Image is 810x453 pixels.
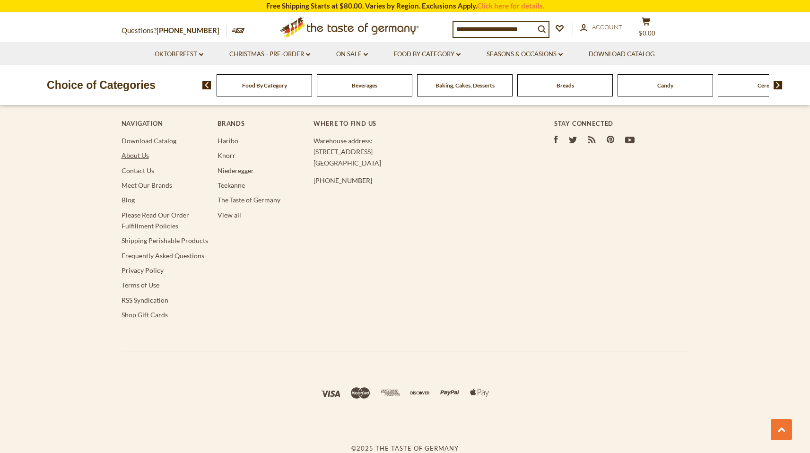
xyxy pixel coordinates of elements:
[314,135,516,168] p: Warehouse address: [STREET_ADDRESS] [GEOGRAPHIC_DATA]
[314,120,516,127] h4: Where to find us
[218,181,245,189] a: Teekanne
[218,196,280,204] a: The Taste of Germany
[122,311,168,319] a: Shop Gift Cards
[218,120,304,127] h4: Brands
[758,82,774,89] a: Cereal
[554,120,689,127] h4: Stay Connected
[122,196,135,204] a: Blog
[218,166,254,174] a: Niederegger
[580,22,622,33] a: Account
[557,82,574,89] a: Breads
[774,81,783,89] img: next arrow
[122,137,176,145] a: Download Catalog
[122,181,172,189] a: Meet Our Brands
[122,296,168,304] a: RSS Syndication
[435,82,495,89] a: Baking, Cakes, Desserts
[122,166,154,174] a: Contact Us
[242,82,287,89] a: Food By Category
[122,120,208,127] h4: Navigation
[122,266,164,274] a: Privacy Policy
[202,81,211,89] img: previous arrow
[229,49,310,60] a: Christmas - PRE-ORDER
[477,1,544,10] a: Click here for details.
[639,29,655,37] span: $0.00
[155,49,203,60] a: Oktoberfest
[122,252,204,260] a: Frequently Asked Questions
[122,236,208,244] a: Shipping Perishable Products
[122,25,226,37] p: Questions?
[394,49,461,60] a: Food By Category
[122,281,159,289] a: Terms of Use
[218,151,235,159] a: Knorr
[218,137,238,145] a: Haribo
[314,175,516,186] p: [PHONE_NUMBER]
[122,211,189,230] a: Please Read Our Order Fulfillment Policies
[157,26,219,35] a: [PHONE_NUMBER]
[632,17,661,41] button: $0.00
[657,82,673,89] a: Candy
[592,23,622,31] span: Account
[487,49,563,60] a: Seasons & Occasions
[122,151,149,159] a: About Us
[218,211,241,219] a: View all
[352,82,377,89] a: Beverages
[336,49,368,60] a: On Sale
[589,49,655,60] a: Download Catalog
